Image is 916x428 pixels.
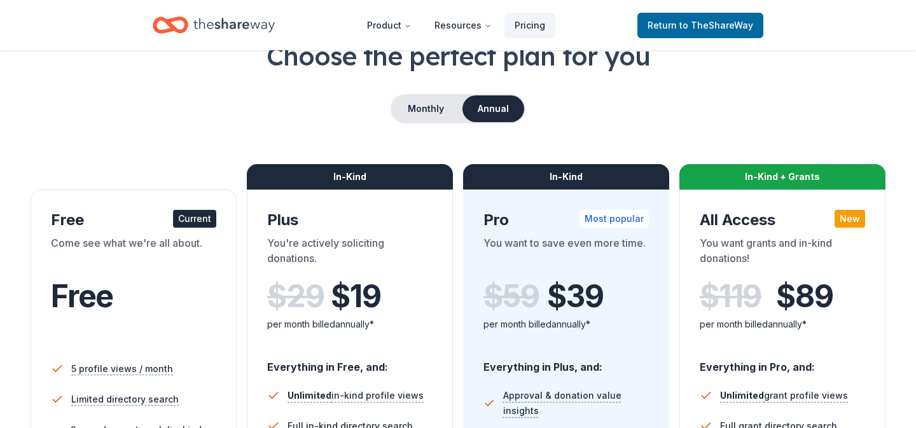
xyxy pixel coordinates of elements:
[71,361,173,376] span: 5 profile views / month
[267,235,433,271] div: You're actively soliciting donations.
[153,10,275,40] a: Home
[424,13,502,38] button: Resources
[700,349,865,375] div: Everything in Pro, and:
[679,20,753,31] span: to TheShareWay
[51,277,113,315] span: Free
[71,392,179,407] span: Limited directory search
[483,349,649,375] div: Everything in Plus, and:
[463,164,669,190] div: In-Kind
[504,13,555,38] a: Pricing
[776,279,833,314] span: $ 89
[267,349,433,375] div: Everything in Free, and:
[720,390,848,401] span: grant profile views
[679,164,885,190] div: In-Kind + Grants
[700,317,865,332] div: per month billed annually*
[267,317,433,332] div: per month billed annually*
[357,10,555,40] nav: Main
[331,279,380,314] span: $ 19
[288,390,331,401] span: Unlimited
[700,235,865,271] div: You want grants and in-kind donations!
[835,210,865,228] div: New
[483,235,649,271] div: You want to save even more time.
[720,390,764,401] span: Unlimited
[288,390,424,401] span: in-kind profile views
[357,13,422,38] button: Product
[503,388,649,418] span: Approval & donation value insights
[700,210,865,230] div: All Access
[173,210,216,228] div: Current
[483,317,649,332] div: per month billed annually*
[247,164,453,190] div: In-Kind
[462,95,524,122] button: Annual
[392,95,460,122] button: Monthly
[547,279,603,314] span: $ 39
[267,210,433,230] div: Plus
[648,18,753,33] span: Return
[579,210,649,228] div: Most popular
[51,235,216,271] div: Come see what we're all about.
[483,210,649,230] div: Pro
[31,38,885,74] h1: Choose the perfect plan for you
[637,13,763,38] a: Returnto TheShareWay
[51,210,216,230] div: Free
